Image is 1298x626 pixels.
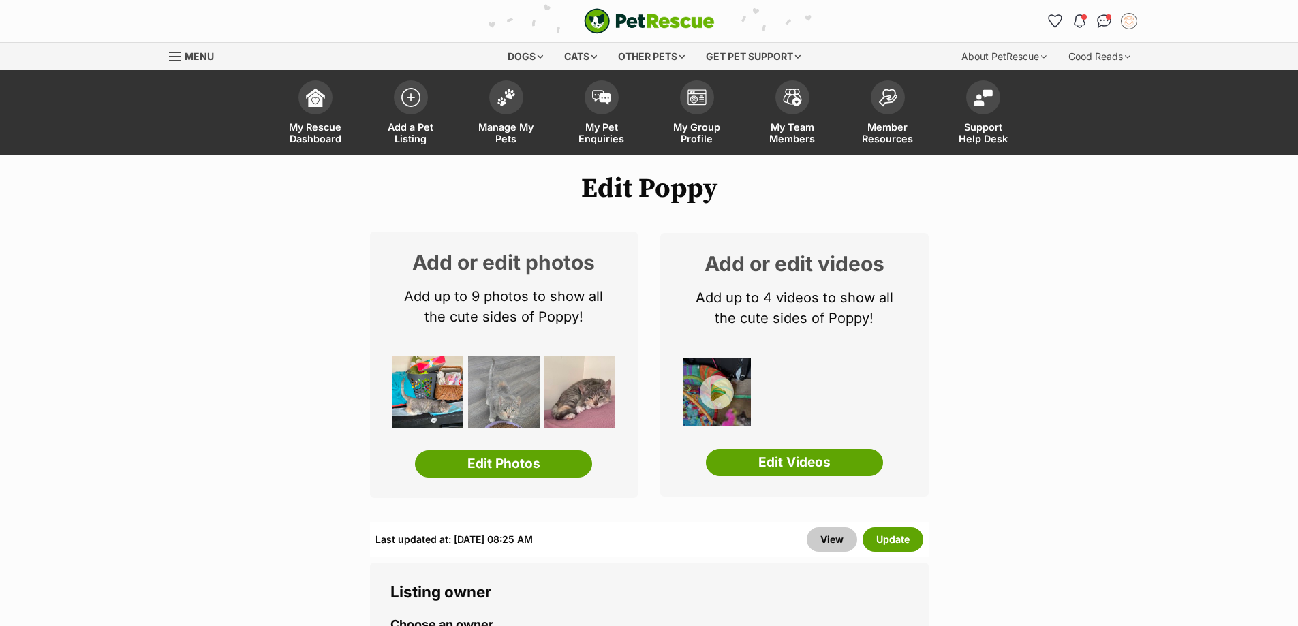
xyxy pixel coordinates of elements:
[863,527,923,552] button: Update
[807,527,857,552] a: View
[390,286,618,327] p: Add up to 9 photos to show all the cute sides of Poppy!
[1074,14,1085,28] img: notifications-46538b983faf8c2785f20acdc204bb7945ddae34d4c08c2a6579f10ce5e182be.svg
[363,74,459,155] a: Add a Pet Listing
[952,43,1056,70] div: About PetRescue
[1122,14,1136,28] img: Dan profile pic
[592,90,611,105] img: pet-enquiries-icon-7e3ad2cf08bfb03b45e93fb7055b45f3efa6380592205ae92323e6603595dc1f.svg
[1045,10,1140,32] ul: Account quick links
[683,358,751,426] img: y2t9wp34slmxyq0xoisp.jpg
[953,121,1014,144] span: Support Help Desk
[1069,10,1091,32] button: Notifications
[696,43,810,70] div: Get pet support
[459,74,554,155] a: Manage My Pets
[1045,10,1066,32] a: Favourites
[783,89,802,106] img: team-members-icon-5396bd8760b3fe7c0b43da4ab00e1e3bb1a5d9ba89233759b79545d2d3fc5d0d.svg
[936,74,1031,155] a: Support Help Desk
[375,527,533,552] div: Last updated at: [DATE] 08:25 AM
[555,43,606,70] div: Cats
[401,88,420,107] img: add-pet-listing-icon-0afa8454b4691262ce3f59096e99ab1cd57d4a30225e0717b998d2c9b9846f56.svg
[878,89,897,107] img: member-resources-icon-8e73f808a243e03378d46382f2149f9095a855e16c252ad45f914b54edf8863c.svg
[666,121,728,144] span: My Group Profile
[608,43,694,70] div: Other pets
[415,450,592,478] a: Edit Photos
[857,121,918,144] span: Member Resources
[554,74,649,155] a: My Pet Enquiries
[584,8,715,34] img: logo-cat-932fe2b9b8326f06289b0f2fb663e598f794de774fb13d1741a6617ecf9a85b4.svg
[1118,10,1140,32] button: My account
[974,89,993,106] img: help-desk-icon-fdf02630f3aa405de69fd3d07c3f3aa587a6932b1a1747fa1d2bba05be0121f9.svg
[390,252,618,272] h2: Add or edit photos
[1059,43,1140,70] div: Good Reads
[498,43,553,70] div: Dogs
[745,74,840,155] a: My Team Members
[681,287,908,328] p: Add up to 4 videos to show all the cute sides of Poppy!
[268,74,363,155] a: My Rescue Dashboard
[285,121,346,144] span: My Rescue Dashboard
[1097,14,1111,28] img: chat-41dd97257d64d25036548639549fe6c8038ab92f7586957e7f3b1b290dea8141.svg
[762,121,823,144] span: My Team Members
[390,582,491,601] span: Listing owner
[476,121,537,144] span: Manage My Pets
[380,121,442,144] span: Add a Pet Listing
[840,74,936,155] a: Member Resources
[706,449,883,476] a: Edit Videos
[306,88,325,107] img: dashboard-icon-eb2f2d2d3e046f16d808141f083e7271f6b2e854fb5c12c21221c1fb7104beca.svg
[687,89,707,106] img: group-profile-icon-3fa3cf56718a62981997c0bc7e787c4b2cf8bcc04b72c1350f741eb67cf2f40e.svg
[571,121,632,144] span: My Pet Enquiries
[1094,10,1115,32] a: Conversations
[584,8,715,34] a: PetRescue
[169,43,223,67] a: Menu
[649,74,745,155] a: My Group Profile
[497,89,516,106] img: manage-my-pets-icon-02211641906a0b7f246fdf0571729dbe1e7629f14944591b6c1af311fb30b64b.svg
[681,253,908,274] h2: Add or edit videos
[185,50,214,62] span: Menu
